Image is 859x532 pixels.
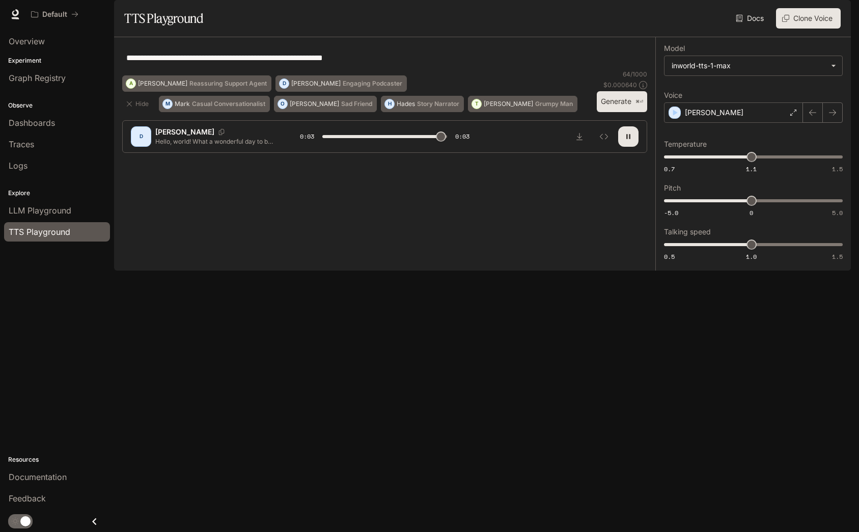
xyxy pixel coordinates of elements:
button: HHadesStory Narrator [381,96,464,112]
p: [PERSON_NAME] [685,108,743,118]
span: 0:03 [300,131,314,142]
p: Default [42,10,67,19]
p: Talking speed [664,228,711,235]
button: All workspaces [26,4,83,24]
div: inworld-tts-1-max [672,61,826,71]
p: [PERSON_NAME] [291,81,341,87]
p: Reassuring Support Agent [189,81,267,87]
span: 1.5 [832,165,843,173]
span: 0.5 [664,252,675,261]
p: $ 0.000640 [603,81,637,89]
p: Story Narrator [417,101,459,107]
span: -5.0 [664,208,678,217]
button: MMarkCasual Conversationalist [159,96,270,112]
button: A[PERSON_NAME]Reassuring Support Agent [122,75,271,92]
span: 1.1 [746,165,757,173]
div: D [280,75,289,92]
div: D [133,128,149,145]
span: 0 [750,208,753,217]
span: 0:03 [455,131,469,142]
a: Docs [734,8,768,29]
p: Hello, world! What a wonderful day to be a text-to-speech model! [155,137,275,146]
button: Generate⌘⏎ [597,91,647,112]
span: 0.7 [664,165,675,173]
button: Download audio [569,126,590,147]
p: ⌘⏎ [635,99,643,105]
p: Mark [175,101,190,107]
h1: TTS Playground [124,8,203,29]
p: Hades [397,101,415,107]
p: Model [664,45,685,52]
span: 1.0 [746,252,757,261]
button: Inspect [594,126,614,147]
div: inworld-tts-1-max [664,56,842,75]
div: O [278,96,287,112]
span: 1.5 [832,252,843,261]
p: [PERSON_NAME] [484,101,533,107]
p: [PERSON_NAME] [138,81,187,87]
p: Casual Conversationalist [192,101,265,107]
div: M [163,96,172,112]
p: Temperature [664,141,707,148]
button: T[PERSON_NAME]Grumpy Man [468,96,577,112]
p: Sad Friend [341,101,372,107]
div: A [126,75,135,92]
div: H [385,96,394,112]
button: Copy Voice ID [214,129,229,135]
p: [PERSON_NAME] [290,101,339,107]
p: Voice [664,92,682,99]
p: 64 / 1000 [623,70,647,78]
p: Pitch [664,184,681,192]
div: T [472,96,481,112]
p: [PERSON_NAME] [155,127,214,137]
button: Hide [122,96,155,112]
button: D[PERSON_NAME]Engaging Podcaster [275,75,407,92]
span: 5.0 [832,208,843,217]
p: Engaging Podcaster [343,81,402,87]
button: O[PERSON_NAME]Sad Friend [274,96,377,112]
button: Clone Voice [776,8,841,29]
p: Grumpy Man [535,101,573,107]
